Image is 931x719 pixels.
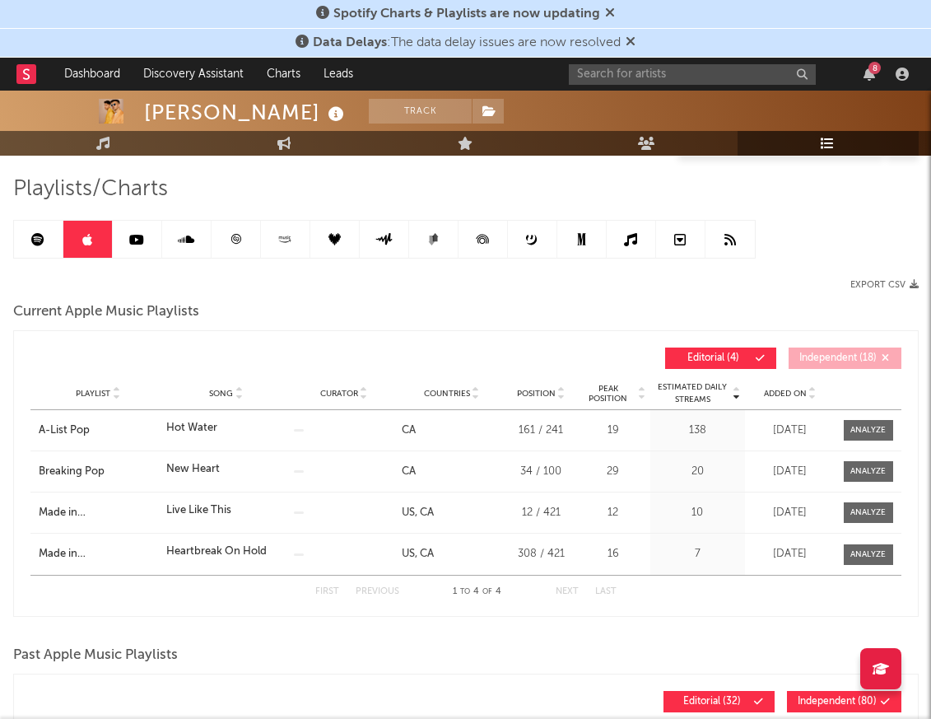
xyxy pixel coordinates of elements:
[53,58,132,91] a: Dashboard
[556,587,579,596] button: Next
[144,99,348,126] div: [PERSON_NAME]
[674,697,750,707] span: Editorial ( 32 )
[402,466,416,477] a: CA
[333,7,600,21] span: Spotify Charts & Playlists are now updating
[13,302,199,322] span: Current Apple Music Playlists
[402,507,415,518] a: US
[255,58,312,91] a: Charts
[569,64,816,85] input: Search for artists
[595,587,617,596] button: Last
[580,546,646,563] div: 16
[482,588,492,595] span: of
[654,423,741,439] div: 138
[13,180,168,199] span: Playlists/Charts
[665,348,776,369] button: Editorial(4)
[654,546,741,563] div: 7
[432,582,523,602] div: 1 4 4
[13,646,178,665] span: Past Apple Music Playlists
[209,389,233,399] span: Song
[749,464,831,480] div: [DATE]
[402,425,416,436] a: CA
[749,546,831,563] div: [DATE]
[605,7,615,21] span: Dismiss
[654,505,741,521] div: 10
[787,691,901,712] button: Independent(80)
[39,505,158,521] a: Made in [GEOGRAPHIC_DATA]
[654,464,741,480] div: 20
[510,464,572,480] div: 34 / 100
[166,420,217,437] div: Hot Water
[868,62,881,74] div: 8
[789,348,901,369] button: Independent(18)
[39,464,158,480] a: Breaking Pop
[798,697,877,707] span: Independent ( 80 )
[356,587,399,596] button: Previous
[580,505,646,521] div: 12
[517,389,556,399] span: Position
[580,423,646,439] div: 19
[864,68,875,81] button: 8
[166,544,267,560] div: Heartbreak On Hold
[312,58,365,91] a: Leads
[749,505,831,521] div: [DATE]
[764,389,807,399] span: Added On
[663,691,775,712] button: Editorial(32)
[313,36,387,49] span: Data Delays
[626,36,635,49] span: Dismiss
[510,546,572,563] div: 308 / 421
[402,549,415,559] a: US
[39,546,158,563] a: Made in [GEOGRAPHIC_DATA]
[850,280,919,290] button: Export CSV
[166,502,231,519] div: Live Like This
[580,384,636,404] span: Peak Position
[132,58,255,91] a: Discovery Assistant
[580,464,646,480] div: 29
[510,505,572,521] div: 12 / 421
[315,587,339,596] button: First
[320,389,358,399] span: Curator
[799,353,877,363] span: Independent ( 18 )
[510,423,572,439] div: 161 / 241
[369,99,472,124] button: Track
[654,381,731,406] span: Estimated Daily Streams
[39,423,158,439] a: A-List Pop
[415,549,434,559] a: CA
[166,461,220,478] div: New Heart
[749,423,831,439] div: [DATE]
[676,353,752,363] span: Editorial ( 4 )
[415,507,434,518] a: CA
[313,36,621,49] span: : The data delay issues are now resolved
[424,389,470,399] span: Countries
[460,588,470,595] span: to
[76,389,110,399] span: Playlist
